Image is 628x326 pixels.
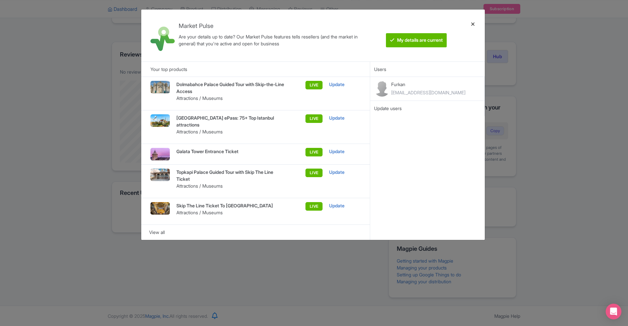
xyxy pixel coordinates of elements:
div: Update users [374,105,481,112]
img: w6xdfo1maj61pkmnukpu.jpg [150,114,170,127]
img: Galata_jl7pup.jpg [150,148,170,160]
p: Galata Tower Entrance Ticket [176,148,285,155]
img: market_pulse-1-0a5220b3d29e4a0de46fb7534bebe030.svg [150,27,175,51]
p: Furkan [391,81,465,88]
btn: My details are current [386,33,447,47]
div: Open Intercom Messenger [606,304,621,319]
p: Topkapi Palace Guided Tour with Skip The Line Ticket [176,169,285,182]
div: Update [329,169,361,176]
div: Are your details up to date? Our Market Pulse features tells resellers (and the market in general... [179,33,367,47]
p: Skip The Line Ticket To [GEOGRAPHIC_DATA] [176,202,285,209]
div: Your top products [141,61,370,77]
div: [EMAIL_ADDRESS][DOMAIN_NAME] [391,89,465,96]
p: Attractions / Museums [176,182,285,189]
img: bnx0j1ypdosgkbuw4q77.jpg [150,169,170,181]
div: Users [370,61,485,77]
img: ihl3pq5nsugttpbdidfz.jpg [150,202,170,215]
img: contact-b11cc6e953956a0c50a2f97983291f06.png [374,81,390,97]
p: [GEOGRAPHIC_DATA] ePass: 75+ Top Istanbul attractions [176,114,285,128]
p: Dolmabahce Palace Guided Tour with Skip-the-Line Access [176,81,285,95]
img: pkdbdqudqu0italkk9tm.jpg [150,81,170,93]
div: Update [329,81,361,88]
div: Update [329,114,361,122]
p: Attractions / Museums [176,95,285,102]
h4: Market Pulse [179,23,367,29]
div: Update [329,148,361,155]
p: Attractions / Museums [176,128,285,135]
p: Attractions / Museums [176,209,285,216]
div: View all [149,229,362,236]
div: Update [329,202,361,209]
